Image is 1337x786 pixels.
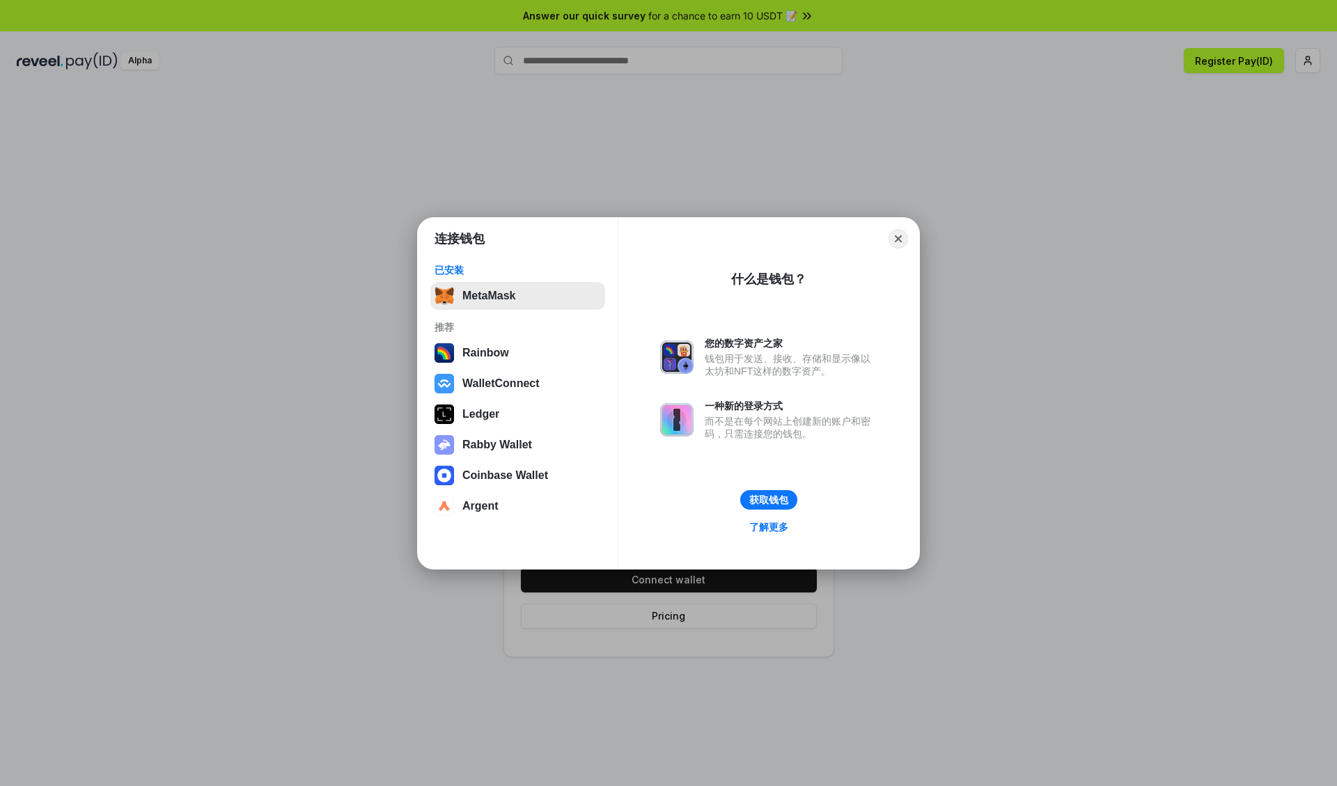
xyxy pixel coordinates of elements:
[435,264,601,276] div: 已安装
[462,500,499,512] div: Argent
[430,400,605,428] button: Ledger
[430,339,605,367] button: Rainbow
[740,490,797,510] button: 获取钱包
[430,431,605,459] button: Rabby Wallet
[435,230,485,247] h1: 连接钱包
[705,352,877,377] div: 钱包用于发送、接收、存储和显示像以太坊和NFT这样的数字资产。
[660,403,694,437] img: svg+xml,%3Csvg%20xmlns%3D%22http%3A%2F%2Fwww.w3.org%2F2000%2Fsvg%22%20fill%3D%22none%22%20viewBox...
[462,469,548,482] div: Coinbase Wallet
[430,282,605,310] button: MetaMask
[462,439,532,451] div: Rabby Wallet
[430,370,605,398] button: WalletConnect
[462,377,540,390] div: WalletConnect
[435,466,454,485] img: svg+xml,%3Csvg%20width%3D%2228%22%20height%3D%2228%22%20viewBox%3D%220%200%2028%2028%22%20fill%3D...
[435,496,454,516] img: svg+xml,%3Csvg%20width%3D%2228%22%20height%3D%2228%22%20viewBox%3D%220%200%2028%2028%22%20fill%3D...
[430,492,605,520] button: Argent
[741,518,797,536] a: 了解更多
[435,343,454,363] img: svg+xml,%3Csvg%20width%3D%22120%22%20height%3D%22120%22%20viewBox%3D%220%200%20120%20120%22%20fil...
[705,400,877,412] div: 一种新的登录方式
[731,271,806,288] div: 什么是钱包？
[749,494,788,506] div: 获取钱包
[705,415,877,440] div: 而不是在每个网站上创建新的账户和密码，只需连接您的钱包。
[435,286,454,306] img: svg+xml,%3Csvg%20fill%3D%22none%22%20height%3D%2233%22%20viewBox%3D%220%200%2035%2033%22%20width%...
[435,374,454,393] img: svg+xml,%3Csvg%20width%3D%2228%22%20height%3D%2228%22%20viewBox%3D%220%200%2028%2028%22%20fill%3D...
[435,404,454,424] img: svg+xml,%3Csvg%20xmlns%3D%22http%3A%2F%2Fwww.w3.org%2F2000%2Fsvg%22%20width%3D%2228%22%20height%3...
[749,521,788,533] div: 了解更多
[660,340,694,374] img: svg+xml,%3Csvg%20xmlns%3D%22http%3A%2F%2Fwww.w3.org%2F2000%2Fsvg%22%20fill%3D%22none%22%20viewBox...
[435,435,454,455] img: svg+xml,%3Csvg%20xmlns%3D%22http%3A%2F%2Fwww.w3.org%2F2000%2Fsvg%22%20fill%3D%22none%22%20viewBox...
[430,462,605,489] button: Coinbase Wallet
[462,290,515,302] div: MetaMask
[435,321,601,333] div: 推荐
[462,408,499,420] div: Ledger
[462,347,509,359] div: Rainbow
[889,229,908,249] button: Close
[705,337,877,349] div: 您的数字资产之家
